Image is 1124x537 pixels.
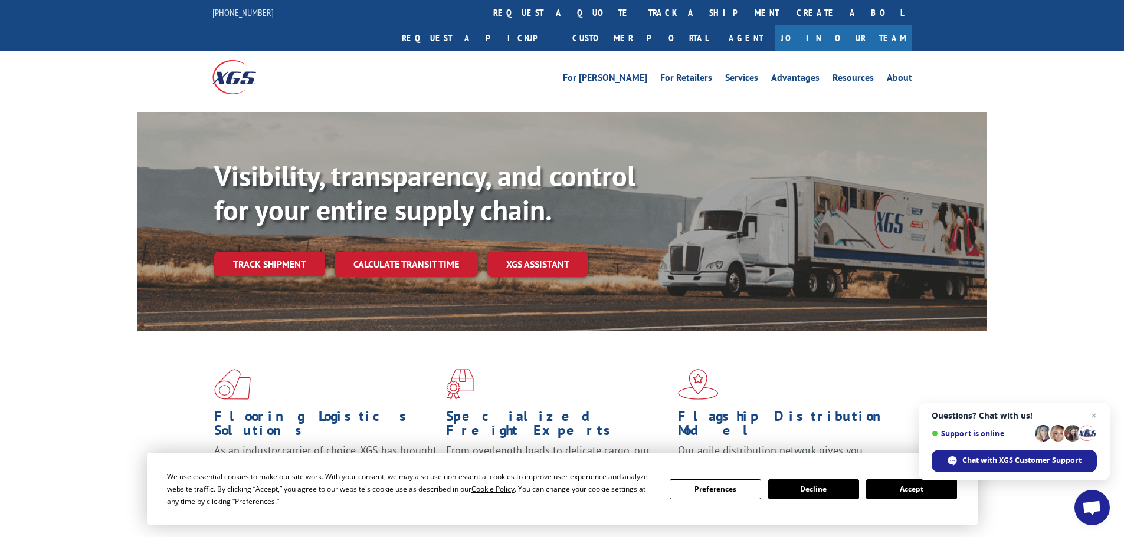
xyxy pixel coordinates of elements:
h1: Flagship Distribution Model [678,409,901,443]
a: Track shipment [214,252,325,276]
span: Chat with XGS Customer Support [962,455,1082,466]
a: Request a pickup [393,25,563,51]
div: Open chat [1074,490,1110,525]
span: Support is online [932,429,1031,438]
a: For [PERSON_NAME] [563,73,647,86]
div: We use essential cookies to make our site work. With your consent, we may also use non-essential ... [167,470,656,508]
a: Calculate transit time [335,252,478,277]
h1: Flooring Logistics Solutions [214,409,437,443]
button: Accept [866,479,957,499]
a: Join Our Team [775,25,912,51]
b: Visibility, transparency, and control for your entire supply chain. [214,157,635,228]
span: Our agile distribution network gives you nationwide inventory management on demand. [678,443,895,471]
span: Questions? Chat with us! [932,411,1097,420]
a: Resources [833,73,874,86]
img: xgs-icon-total-supply-chain-intelligence-red [214,369,251,400]
a: Agent [717,25,775,51]
div: Cookie Consent Prompt [147,453,978,525]
span: Preferences [235,496,275,506]
span: Close chat [1087,408,1101,423]
h1: Specialized Freight Experts [446,409,669,443]
a: XGS ASSISTANT [487,252,588,277]
a: [PHONE_NUMBER] [212,6,274,18]
a: Customer Portal [563,25,717,51]
button: Decline [768,479,859,499]
a: Services [725,73,758,86]
a: Advantages [771,73,820,86]
span: Cookie Policy [471,484,515,494]
span: As an industry carrier of choice, XGS has brought innovation and dedication to flooring logistics... [214,443,437,485]
a: About [887,73,912,86]
img: xgs-icon-focused-on-flooring-red [446,369,474,400]
img: xgs-icon-flagship-distribution-model-red [678,369,719,400]
p: From overlength loads to delicate cargo, our experienced staff knows the best way to move your fr... [446,443,669,496]
button: Preferences [670,479,761,499]
div: Chat with XGS Customer Support [932,450,1097,472]
a: For Retailers [660,73,712,86]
